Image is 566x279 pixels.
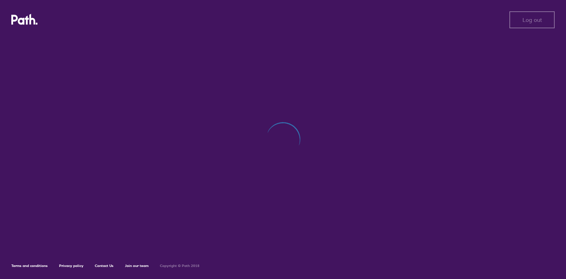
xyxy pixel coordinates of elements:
[509,11,555,28] button: Log out
[125,263,149,268] a: Join our team
[95,263,114,268] a: Contact Us
[59,263,83,268] a: Privacy policy
[11,263,48,268] a: Terms and conditions
[522,17,542,23] span: Log out
[160,264,200,268] h6: Copyright © Path 2018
